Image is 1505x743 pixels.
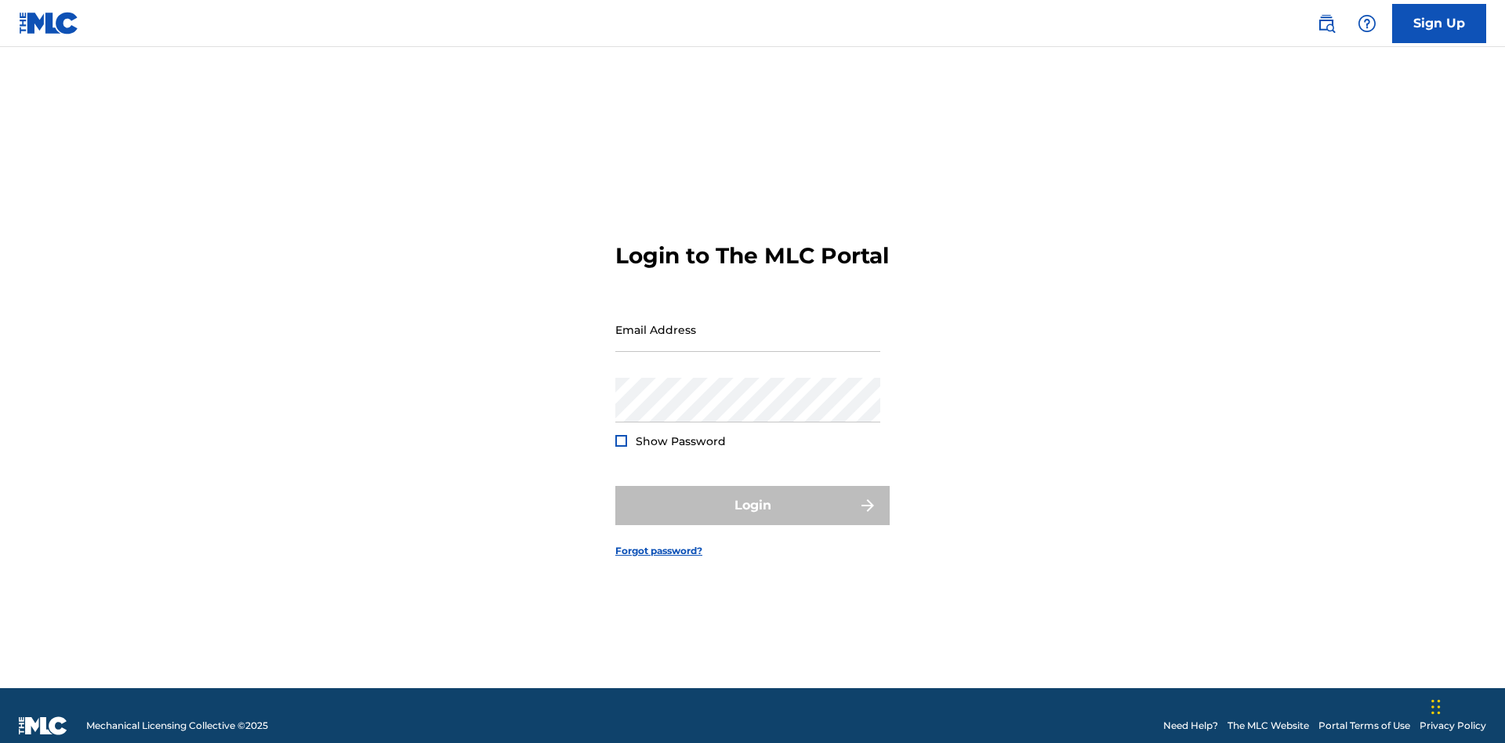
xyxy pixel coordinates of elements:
[1228,719,1309,733] a: The MLC Website
[1351,8,1383,39] div: Help
[19,716,67,735] img: logo
[615,242,889,270] h3: Login to The MLC Portal
[615,544,702,558] a: Forgot password?
[1358,14,1376,33] img: help
[1392,4,1486,43] a: Sign Up
[1431,683,1441,730] div: Drag
[1420,719,1486,733] a: Privacy Policy
[636,434,726,448] span: Show Password
[1318,719,1410,733] a: Portal Terms of Use
[86,719,268,733] span: Mechanical Licensing Collective © 2025
[1317,14,1336,33] img: search
[19,12,79,34] img: MLC Logo
[1163,719,1218,733] a: Need Help?
[1427,668,1505,743] iframe: Chat Widget
[1311,8,1342,39] a: Public Search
